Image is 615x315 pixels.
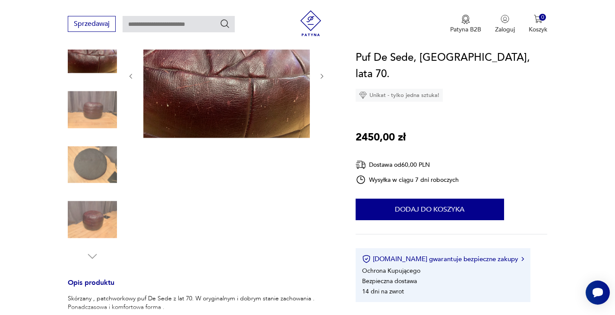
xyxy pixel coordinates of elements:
[362,255,371,263] img: Ikona certyfikatu
[359,91,367,99] img: Ikona diamentu
[539,14,546,21] div: 0
[461,15,470,24] img: Ikona medalu
[450,25,481,34] p: Patyna B2B
[356,129,406,146] p: 2450,00 zł
[450,15,481,34] a: Ikona medaluPatyna B2B
[356,175,459,185] div: Wysyłka w ciągu 7 dni roboczych
[362,255,524,263] button: [DOMAIN_NAME] gwarantuje bezpieczne zakupy
[356,50,548,82] h1: Puf De Sede, [GEOGRAPHIC_DATA], lata 70.
[529,25,547,34] p: Koszyk
[521,257,524,261] img: Ikona strzałki w prawo
[68,85,117,134] img: Zdjęcie produktu Puf De Sede, Szwajcaria, lata 70.
[68,140,117,189] img: Zdjęcie produktu Puf De Sede, Szwajcaria, lata 70.
[534,15,542,23] img: Ikona koszyka
[68,22,116,28] a: Sprzedawaj
[450,15,481,34] button: Patyna B2B
[529,15,547,34] button: 0Koszyk
[220,19,230,29] button: Szukaj
[298,10,324,36] img: Patyna - sklep z meblami i dekoracjami vintage
[68,30,117,79] img: Zdjęcie produktu Puf De Sede, Szwajcaria, lata 70.
[68,294,335,312] p: Skórzany , patchworkowy puf De Sede z lat 70. W oryginalnym i dobrym stanie zachowania . Ponadcza...
[68,280,335,294] h3: Opis produktu
[68,16,116,32] button: Sprzedawaj
[495,15,515,34] button: Zaloguj
[495,25,515,34] p: Zaloguj
[586,281,610,305] iframe: Smartsupp widget button
[362,277,417,285] li: Bezpieczna dostawa
[356,199,504,220] button: Dodaj do koszyka
[356,89,443,102] div: Unikat - tylko jedna sztuka!
[362,267,420,275] li: Ochrona Kupującego
[362,287,404,296] li: 14 dni na zwrot
[356,159,366,170] img: Ikona dostawy
[356,159,459,170] div: Dostawa od 60,00 PLN
[501,15,509,23] img: Ikonka użytkownika
[68,195,117,244] img: Zdjęcie produktu Puf De Sede, Szwajcaria, lata 70.
[143,13,310,138] img: Zdjęcie produktu Puf De Sede, Szwajcaria, lata 70.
